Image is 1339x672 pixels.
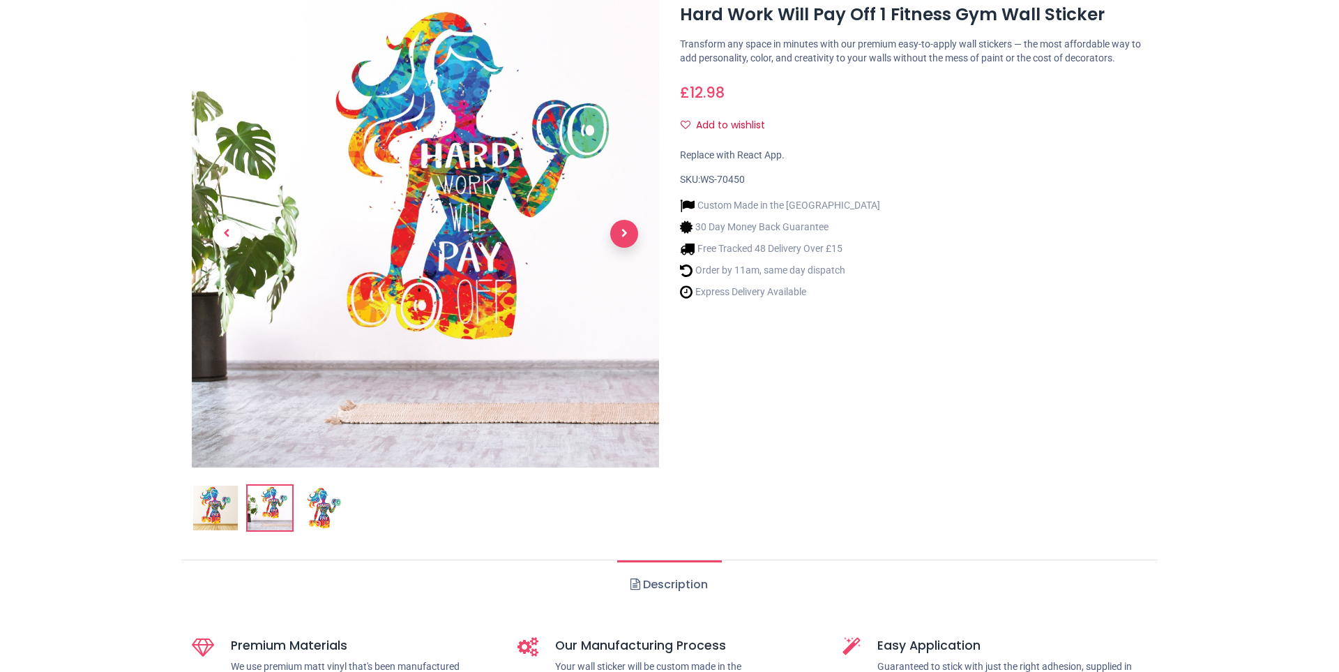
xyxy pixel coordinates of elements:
[680,285,880,299] li: Express Delivery Available
[680,149,1147,163] div: Replace with React App.
[555,637,822,655] h5: Our Manufacturing Process
[680,220,880,234] li: 30 Day Money Back Guarantee
[680,38,1147,65] p: Transform any space in minutes with our premium easy-to-apply wall stickers — the most affordable...
[680,241,880,256] li: Free Tracked 48 Delivery Over £15
[680,82,725,103] span: £
[193,486,238,530] img: Hard Work Will Pay Off 1 Fitness Gym Wall Sticker
[302,486,347,530] img: WS-70450-03
[610,220,638,248] span: Next
[700,174,745,185] span: WS-70450
[589,70,659,398] a: Next
[690,82,725,103] span: 12.98
[680,263,880,278] li: Order by 11am, same day dispatch
[213,220,241,248] span: Previous
[617,560,721,609] a: Description
[680,3,1147,27] h1: Hard Work Will Pay Off 1 Fitness Gym Wall Sticker
[231,637,497,655] h5: Premium Materials
[680,173,1147,187] div: SKU:
[680,114,777,137] button: Add to wishlistAdd to wishlist
[192,70,262,398] a: Previous
[680,198,880,213] li: Custom Made in the [GEOGRAPHIC_DATA]
[877,637,1147,655] h5: Easy Application
[681,120,690,130] i: Add to wishlist
[248,486,292,530] img: WS-70450-02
